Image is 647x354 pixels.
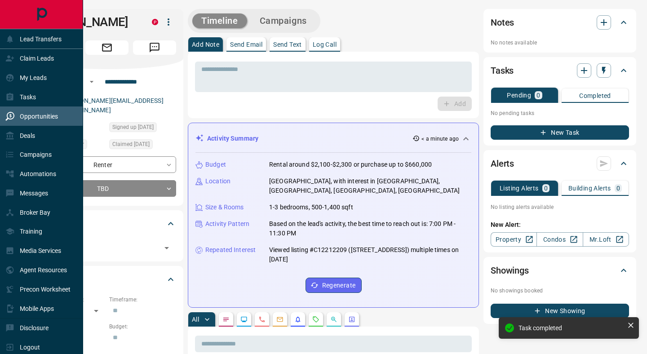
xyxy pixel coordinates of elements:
[491,125,629,140] button: New Task
[109,323,176,331] p: Budget:
[269,177,471,195] p: [GEOGRAPHIC_DATA], with interest in [GEOGRAPHIC_DATA], [GEOGRAPHIC_DATA], [GEOGRAPHIC_DATA], [GEO...
[205,245,256,255] p: Repeated Interest
[491,63,514,78] h2: Tasks
[313,41,337,48] p: Log Call
[491,287,629,295] p: No showings booked
[536,232,583,247] a: Condos
[38,156,176,173] div: Renter
[507,92,531,98] p: Pending
[207,134,258,143] p: Activity Summary
[568,185,611,191] p: Building Alerts
[205,177,230,186] p: Location
[222,316,230,323] svg: Notes
[491,203,629,211] p: No listing alerts available
[500,185,539,191] p: Listing Alerts
[269,160,432,169] p: Rental around $2,100-$2,300 or purchase up to $660,000
[195,130,471,147] div: Activity Summary< a minute ago
[312,316,319,323] svg: Requests
[230,41,262,48] p: Send Email
[491,232,537,247] a: Property
[192,41,219,48] p: Add Note
[583,232,629,247] a: Mr.Loft
[491,153,629,174] div: Alerts
[491,12,629,33] div: Notes
[491,260,629,281] div: Showings
[544,185,548,191] p: 0
[109,139,176,152] div: Fri Aug 29 2025
[491,220,629,230] p: New Alert:
[38,269,176,290] div: Criteria
[579,93,611,99] p: Completed
[536,92,540,98] p: 0
[269,219,471,238] p: Based on the lead's activity, the best time to reach out is: 7:00 PM - 11:30 PM
[294,316,301,323] svg: Listing Alerts
[109,296,176,304] p: Timeframe:
[38,15,138,29] h1: [PERSON_NAME]
[491,39,629,47] p: No notes available
[269,203,353,212] p: 1-3 bedrooms, 500-1,400 sqft
[258,316,266,323] svg: Calls
[62,97,164,114] a: [PERSON_NAME][EMAIL_ADDRESS][DOMAIN_NAME]
[348,316,355,323] svg: Agent Actions
[240,316,248,323] svg: Lead Browsing Activity
[491,15,514,30] h2: Notes
[152,19,158,25] div: property.ca
[306,278,362,293] button: Regenerate
[205,160,226,169] p: Budget
[491,156,514,171] h2: Alerts
[192,13,247,28] button: Timeline
[109,122,176,135] div: Fri Aug 29 2025
[112,123,154,132] span: Signed up [DATE]
[133,40,176,55] span: Message
[86,76,97,87] button: Open
[491,263,529,278] h2: Showings
[205,219,249,229] p: Activity Pattern
[616,185,620,191] p: 0
[160,242,173,254] button: Open
[205,203,244,212] p: Size & Rooms
[273,41,302,48] p: Send Text
[276,316,284,323] svg: Emails
[518,324,624,332] div: Task completed
[491,304,629,318] button: New Showing
[192,316,199,323] p: All
[38,180,176,197] div: TBD
[421,135,459,143] p: < a minute ago
[491,106,629,120] p: No pending tasks
[491,60,629,81] div: Tasks
[85,40,129,55] span: Email
[251,13,316,28] button: Campaigns
[330,316,337,323] svg: Opportunities
[112,140,150,149] span: Claimed [DATE]
[38,213,176,235] div: Tags
[269,245,471,264] p: Viewed listing #C12212209 ([STREET_ADDRESS]) multiple times on [DATE]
